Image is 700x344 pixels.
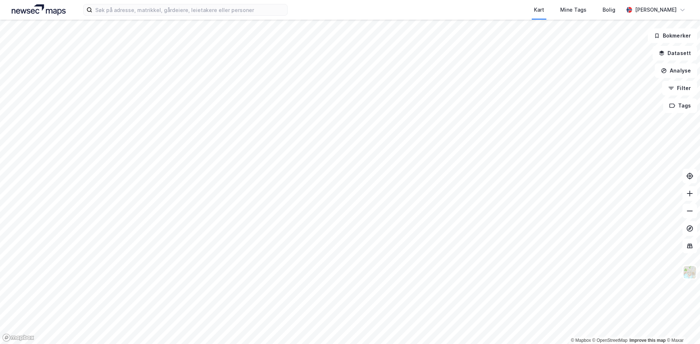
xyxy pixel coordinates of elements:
a: Mapbox homepage [2,333,34,342]
button: Tags [663,98,697,113]
div: Bolig [603,5,615,14]
button: Analyse [655,63,697,78]
a: Improve this map [630,338,666,343]
img: Z [683,265,697,279]
a: Mapbox [571,338,591,343]
input: Søk på adresse, matrikkel, gårdeiere, leietakere eller personer [92,4,287,15]
div: Mine Tags [560,5,586,14]
div: [PERSON_NAME] [635,5,677,14]
iframe: Chat Widget [664,309,700,344]
button: Bokmerker [648,28,697,43]
button: Filter [662,81,697,95]
div: Kart [534,5,544,14]
a: OpenStreetMap [592,338,628,343]
button: Datasett [653,46,697,60]
img: logo.a4113a55bc3d86da70a041830d287a7e.svg [12,4,66,15]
